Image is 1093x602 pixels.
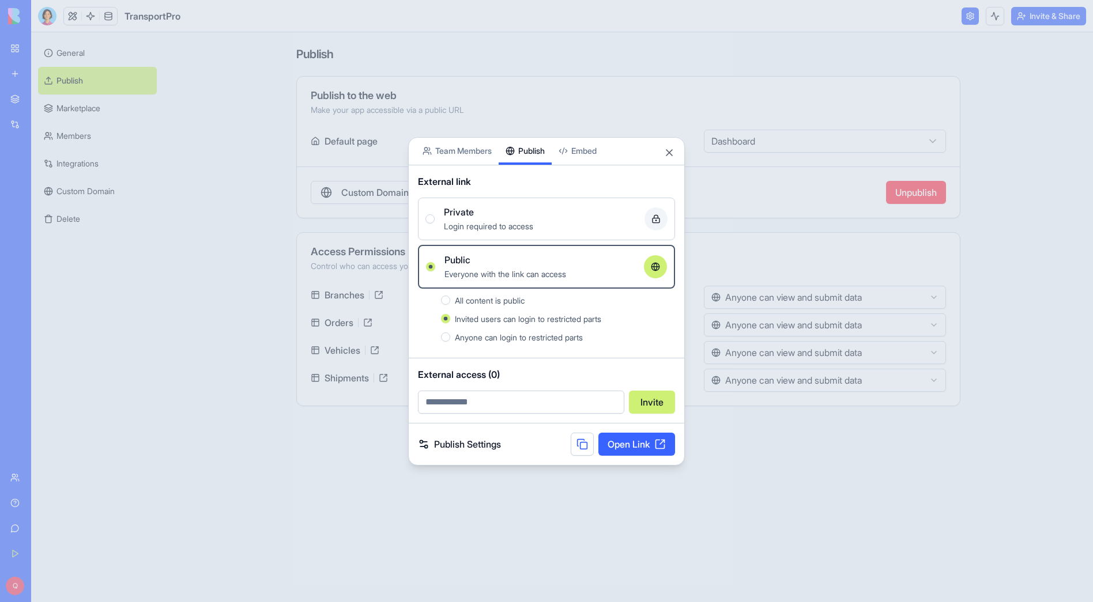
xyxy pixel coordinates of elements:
[425,214,435,224] button: PrivateLogin required to access
[426,262,435,271] button: PublicEveryone with the link can access
[444,221,533,231] span: Login required to access
[444,205,474,219] span: Private
[598,433,675,456] a: Open Link
[441,296,450,305] button: All content is public
[455,314,601,324] span: Invited users can login to restricted parts
[441,332,450,342] button: Anyone can login to restricted parts
[418,437,501,451] a: Publish Settings
[441,314,450,323] button: Invited users can login to restricted parts
[455,332,583,342] span: Anyone can login to restricted parts
[499,138,552,165] button: Publish
[418,368,675,381] span: External access (0)
[629,391,675,414] button: Invite
[416,138,499,165] button: Team Members
[444,253,470,267] span: Public
[455,296,525,305] span: All content is public
[552,138,604,165] button: Embed
[444,269,566,279] span: Everyone with the link can access
[418,175,471,188] span: External link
